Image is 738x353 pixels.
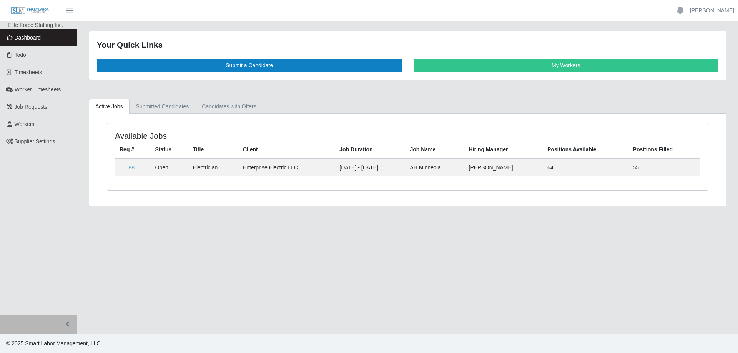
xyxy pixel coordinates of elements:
td: 55 [628,159,700,176]
th: Job Name [405,141,464,159]
a: Active Jobs [89,99,130,114]
a: Submit a Candidate [97,59,402,72]
th: Client [238,141,335,159]
span: Timesheets [15,69,42,75]
span: Job Requests [15,104,48,110]
span: Dashboard [15,35,41,41]
a: 10588 [120,164,135,171]
span: Supplier Settings [15,138,55,144]
span: Todo [15,52,26,58]
span: © 2025 Smart Labor Management, LLC [6,340,100,346]
h4: Available Jobs [115,131,352,141]
span: Elite Force Staffing Inc. [8,22,63,28]
td: [DATE] - [DATE] [335,159,405,176]
a: Submitted Candidates [130,99,196,114]
th: Positions Available [543,141,628,159]
span: Workers [15,121,35,127]
td: Electrician [188,159,238,176]
td: [PERSON_NAME] [464,159,543,176]
th: Status [151,141,188,159]
div: Your Quick Links [97,39,718,51]
td: Enterprise Electric LLC. [238,159,335,176]
th: Job Duration [335,141,405,159]
th: Hiring Manager [464,141,543,159]
td: Open [151,159,188,176]
span: Worker Timesheets [15,86,61,93]
a: [PERSON_NAME] [690,7,734,15]
img: SLM Logo [11,7,49,15]
td: AH Minneola [405,159,464,176]
a: My Workers [414,59,719,72]
a: Candidates with Offers [195,99,263,114]
th: Req # [115,141,151,159]
td: 64 [543,159,628,176]
th: Title [188,141,238,159]
th: Positions Filled [628,141,700,159]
